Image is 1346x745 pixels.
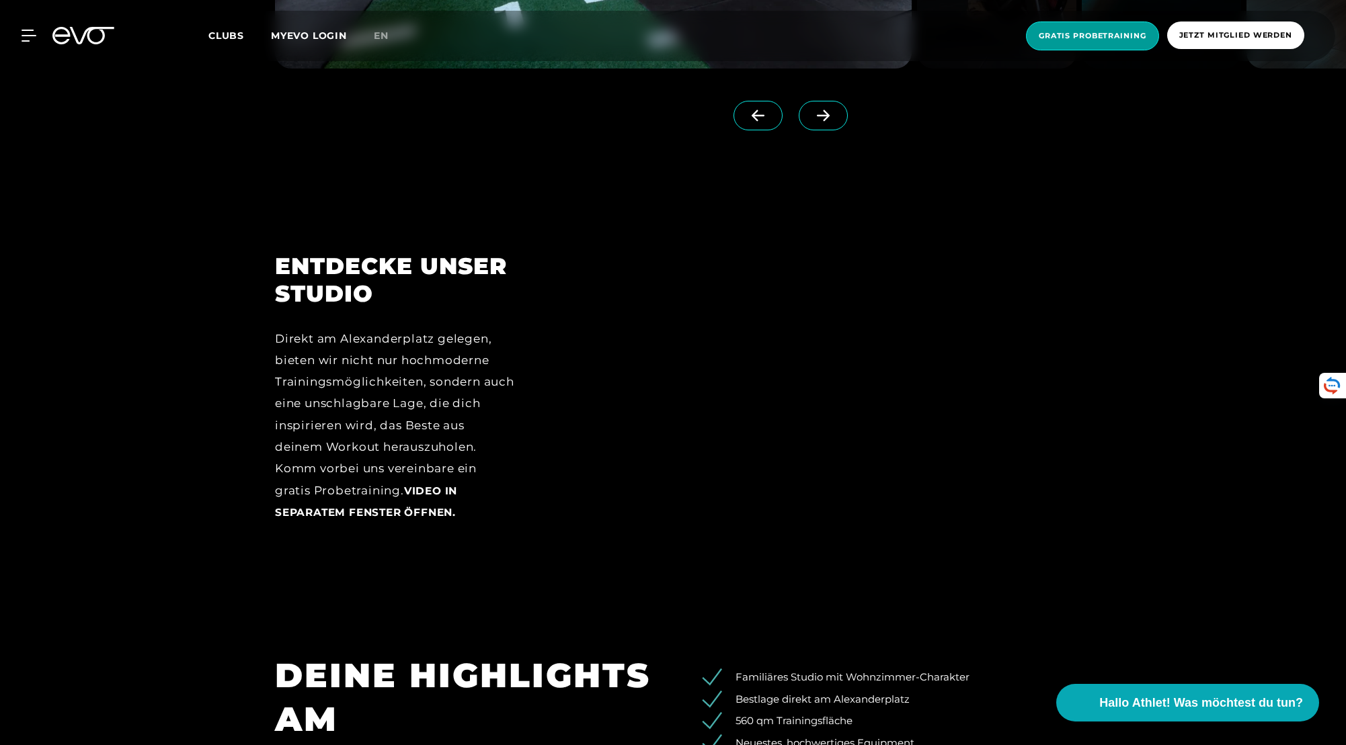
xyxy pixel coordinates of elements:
[275,484,457,519] span: Video in separatem Fenster öffnen.
[275,328,515,523] div: Direkt am Alexanderplatz gelegen, bieten wir nicht nur hochmoderne Trainingsmöglichkeiten, sonder...
[275,484,457,519] a: Video in separatem Fenster öffnen.
[712,713,1071,729] li: 560 qm Trainingsfläche
[1163,21,1308,50] a: Jetzt Mitglied werden
[1039,30,1146,42] span: Gratis Probetraining
[208,29,271,42] a: Clubs
[712,692,1071,707] li: Bestlage direkt am Alexanderplatz
[271,30,347,42] a: MYEVO LOGIN
[374,30,389,42] span: en
[374,28,405,44] a: en
[275,253,515,308] h2: ENTDECKE UNSER STUDIO
[1022,21,1163,50] a: Gratis Probetraining
[1179,30,1292,41] span: Jetzt Mitglied werden
[712,670,1071,685] li: Familiäres Studio mit Wohnzimmer-Charakter
[208,30,244,42] span: Clubs
[1056,684,1319,721] button: Hallo Athlet! Was möchtest du tun?
[1099,694,1303,712] span: Hallo Athlet! Was möchtest du tun?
